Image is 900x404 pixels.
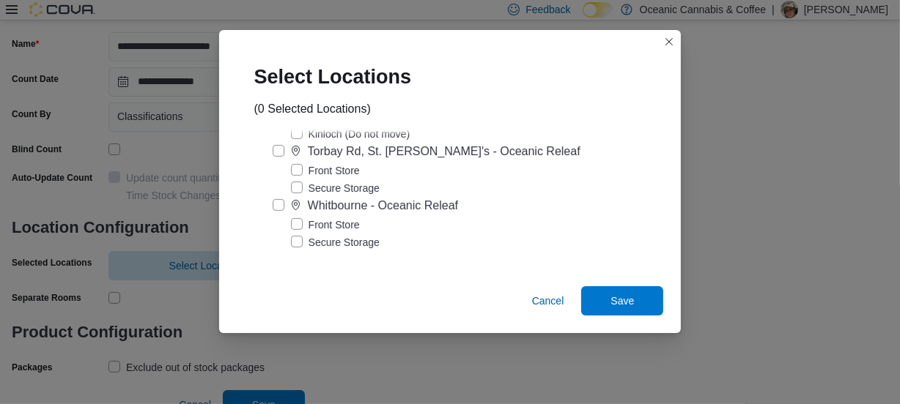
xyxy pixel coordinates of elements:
[254,100,371,118] div: (0 Selected Locations)
[581,286,663,315] button: Save
[660,33,678,50] button: Closes this modal window
[291,216,360,233] label: Front Store
[611,293,634,308] span: Save
[291,233,380,251] label: Secure Storage
[532,293,564,308] span: Cancel
[526,286,570,315] button: Cancel
[291,125,410,143] label: Kinloch (Do not move)
[291,162,360,179] label: Front Store
[237,48,441,100] div: Select Locations
[291,179,380,197] label: Secure Storage
[308,197,458,214] div: Whitbourne - Oceanic Releaf
[308,143,580,160] div: Torbay Rd, St. [PERSON_NAME]'s - Oceanic Releaf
